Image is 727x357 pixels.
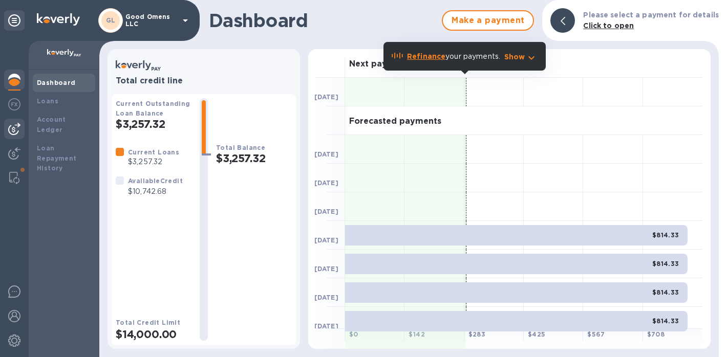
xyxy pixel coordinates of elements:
p: Show [504,52,525,62]
h1: Dashboard [209,10,437,31]
b: [DATE] [314,294,338,301]
b: $ 708 [647,330,665,338]
b: Available Credit [128,177,183,185]
b: Dashboard [37,79,76,86]
span: Make a payment [451,14,525,27]
b: Loan Repayment History [37,144,77,172]
b: [DATE] [314,208,338,215]
b: [DATE] [314,265,338,273]
p: $10,742.68 [128,186,183,197]
b: $ 283 [468,330,486,338]
img: Logo [37,13,80,26]
b: Total Balance [216,144,265,151]
b: [DATE] [314,150,338,158]
img: Foreign exchange [8,98,20,110]
b: Please select a payment for details [583,11,719,19]
h3: Next payment [349,59,409,69]
b: [DATE] [314,179,338,187]
b: Account Ledger [37,116,66,133]
b: $814.33 [652,260,679,267]
b: $ 567 [587,330,605,338]
b: GL [106,16,116,24]
p: Good Omens LLC [125,13,177,28]
p: $3,257.32 [128,157,179,167]
b: Total Credit Limit [116,319,180,326]
button: Make a payment [442,10,534,31]
b: Click to open [583,21,634,30]
b: Current Loans [128,148,179,156]
p: your payments. [407,51,500,62]
button: Show [504,52,538,62]
h3: Forecasted payments [349,117,441,126]
b: Refinance [407,52,445,60]
h2: $14,000.00 [116,328,191,341]
b: [DATE] [314,236,338,244]
div: Unpin categories [4,10,25,31]
b: $814.33 [652,288,679,296]
b: Current Outstanding Loan Balance [116,100,190,117]
h2: $3,257.32 [116,118,191,130]
b: [DATE] [314,93,338,101]
b: [DATE] [314,322,338,330]
h3: Total credit line [116,76,292,86]
b: $ 425 [528,330,546,338]
b: $814.33 [652,231,679,239]
b: $814.33 [652,317,679,325]
b: Loans [37,97,58,105]
h2: $3,257.32 [216,152,292,165]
